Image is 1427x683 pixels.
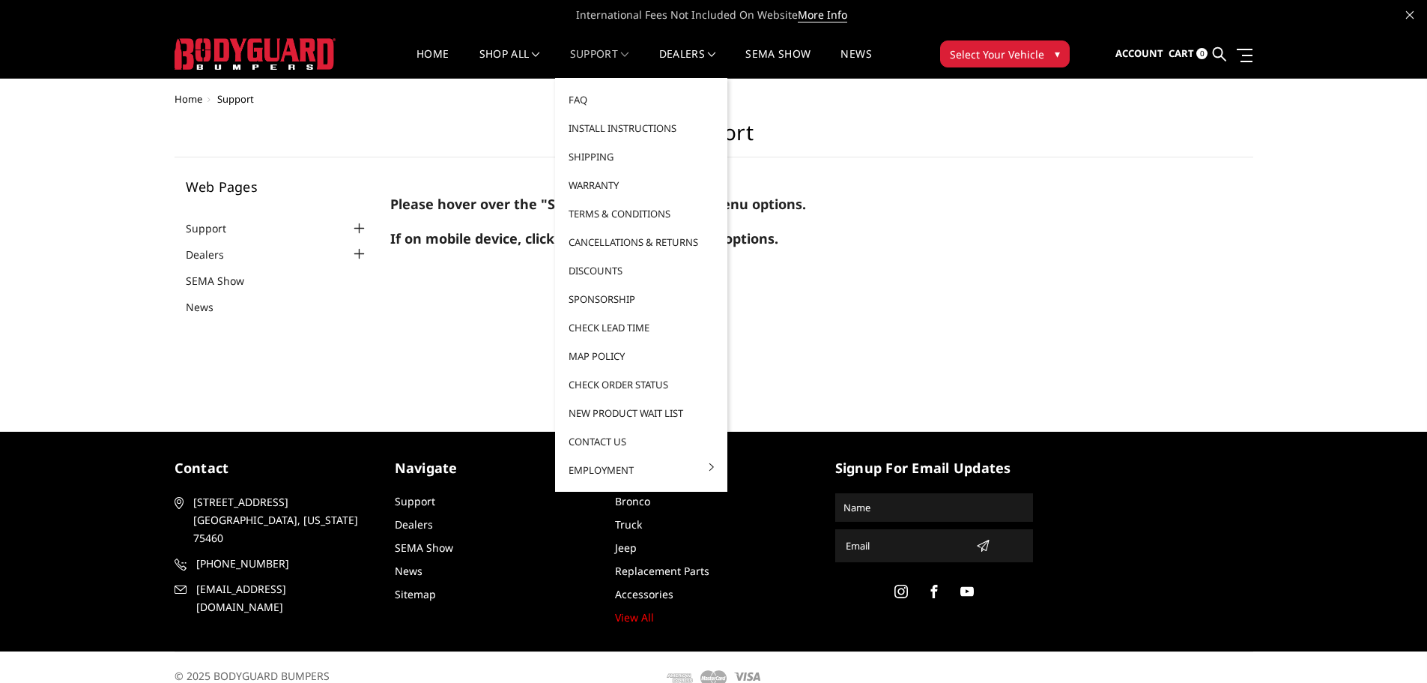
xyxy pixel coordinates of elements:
a: Discounts [561,256,721,285]
a: Install Instructions [561,114,721,142]
img: BODYGUARD BUMPERS [175,38,336,70]
a: Terms & Conditions [561,199,721,228]
a: Employment [561,456,721,484]
button: Select Your Vehicle [940,40,1070,67]
h1: Support [175,120,1253,157]
span: Select Your Vehicle [950,46,1044,62]
span: [EMAIL_ADDRESS][DOMAIN_NAME] [196,580,370,616]
a: [PHONE_NUMBER] [175,555,372,573]
h5: signup for email updates [835,458,1033,478]
span: © 2025 BODYGUARD BUMPERS [175,669,330,683]
a: SEMA Show [186,273,263,289]
a: News [395,564,422,578]
strong: If on mobile device, click the "+" to expand menu options. [390,229,778,247]
span: Cart [1169,46,1194,60]
a: SEMA Show [745,49,811,78]
a: Home [416,49,449,78]
h5: contact [175,458,372,478]
a: Truck [615,517,642,532]
a: Support [570,49,629,78]
a: News [186,299,232,315]
span: ▾ [1055,46,1060,61]
span: Support [217,92,254,106]
a: Dealers [186,247,243,262]
a: Replacement Parts [615,564,709,578]
a: Jeep [615,541,637,555]
a: SEMA Show [395,541,453,555]
a: More Info [798,7,847,22]
input: Email [840,534,970,558]
a: Dealers [659,49,716,78]
strong: Please hover over the "Support" tab to expand menu options. [390,195,806,213]
h5: Navigate [395,458,593,478]
span: [PHONE_NUMBER] [196,555,370,573]
a: shop all [479,49,540,78]
a: Support [186,220,245,236]
a: Bronco [615,494,650,508]
a: Home [175,92,202,106]
a: Cancellations & Returns [561,228,721,256]
a: Warranty [561,171,721,199]
a: Account [1115,34,1163,74]
span: [STREET_ADDRESS] [GEOGRAPHIC_DATA], [US_STATE] 75460 [193,493,367,547]
a: News [840,49,871,78]
a: Sitemap [395,587,436,601]
a: Accessories [615,587,673,601]
a: Shipping [561,142,721,171]
span: Account [1115,46,1163,60]
a: View All [615,610,654,625]
a: Sponsorship [561,285,721,313]
a: New Product Wait List [561,399,721,427]
a: Contact Us [561,427,721,456]
a: Check Order Status [561,370,721,399]
a: MAP Policy [561,342,721,370]
a: Dealers [395,517,433,532]
input: Name [837,496,1031,520]
a: Cart 0 [1169,34,1208,74]
span: 0 [1196,48,1208,59]
a: Check Lead Time [561,313,721,342]
a: FAQ [561,85,721,114]
a: [EMAIL_ADDRESS][DOMAIN_NAME] [175,580,372,616]
h5: Web Pages [186,180,369,193]
a: Support [395,494,435,508]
